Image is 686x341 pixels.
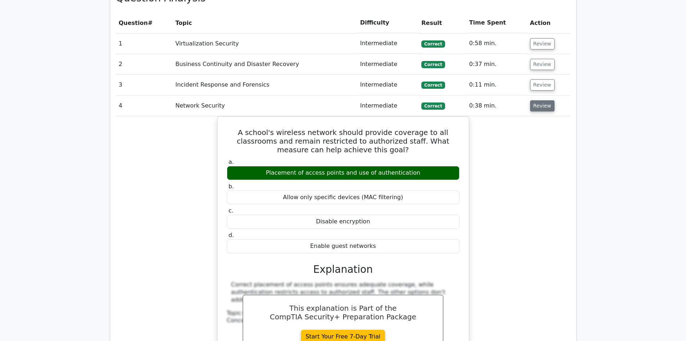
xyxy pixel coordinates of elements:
[466,13,527,33] th: Time Spent
[116,13,172,33] th: #
[227,239,459,253] div: Enable guest networks
[172,96,357,116] td: Network Security
[227,317,459,324] div: Concept:
[357,13,418,33] th: Difficulty
[357,96,418,116] td: Intermediate
[231,263,455,276] h3: Explanation
[116,96,172,116] td: 4
[530,59,555,70] button: Review
[466,54,527,75] td: 0:37 min.
[119,19,148,26] span: Question
[116,54,172,75] td: 2
[227,166,459,180] div: Placement of access points and use of authentication
[116,75,172,95] td: 3
[421,40,445,48] span: Correct
[527,13,570,33] th: Action
[421,61,445,68] span: Correct
[466,33,527,54] td: 0:58 min.
[172,75,357,95] td: Incident Response and Forensics
[530,100,555,112] button: Review
[172,33,357,54] td: Virtualization Security
[226,128,460,154] h5: A school's wireless network should provide coverage to all classrooms and remain restricted to au...
[229,158,234,165] span: a.
[227,310,459,317] div: Topic:
[466,75,527,95] td: 0:11 min.
[116,33,172,54] td: 1
[229,183,234,190] span: b.
[421,82,445,89] span: Correct
[357,54,418,75] td: Intermediate
[357,75,418,95] td: Intermediate
[418,13,466,33] th: Result
[172,54,357,75] td: Business Continuity and Disaster Recovery
[357,33,418,54] td: Intermediate
[227,215,459,229] div: Disable encryption
[172,13,357,33] th: Topic
[530,79,555,91] button: Review
[421,102,445,110] span: Correct
[229,207,234,214] span: c.
[231,281,455,303] div: Correct placement of access points ensures adequate coverage, while authentication restricts acce...
[229,232,234,239] span: d.
[227,191,459,205] div: Allow only specific devices (MAC filtering)
[530,38,555,49] button: Review
[466,96,527,116] td: 0:38 min.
